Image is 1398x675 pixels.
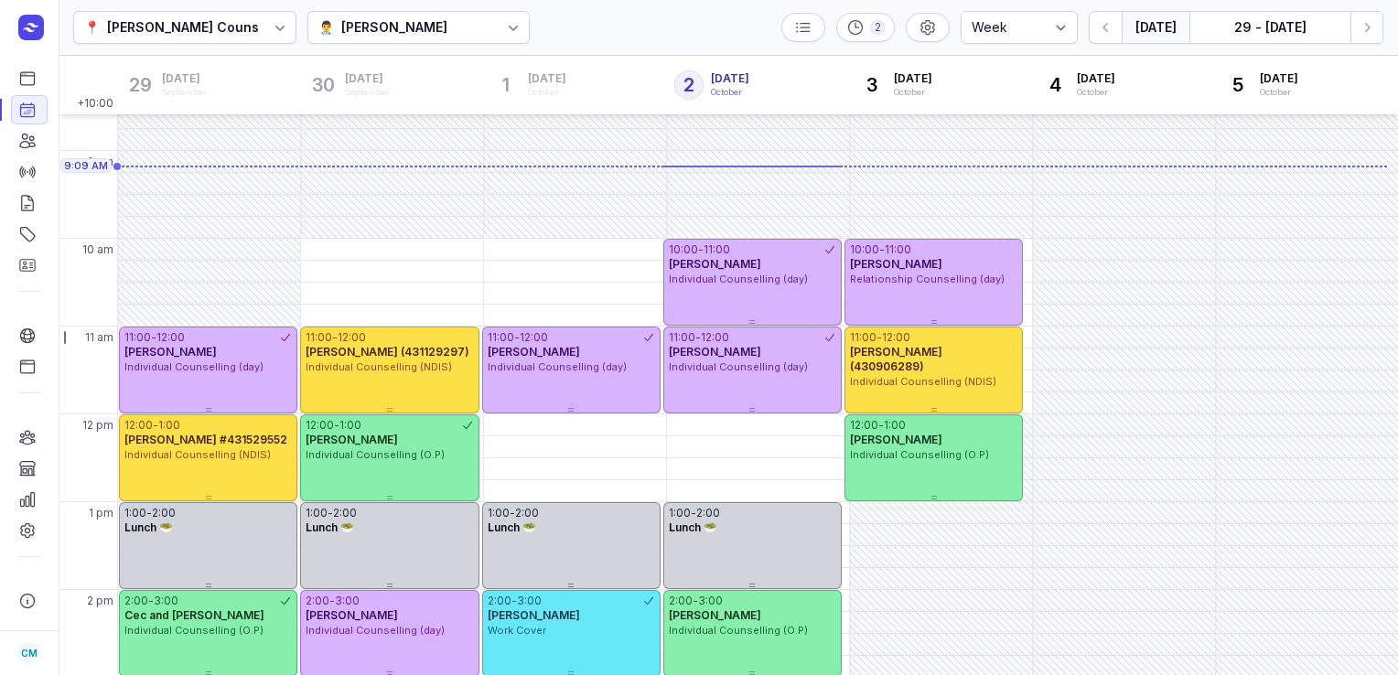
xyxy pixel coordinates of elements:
div: - [148,594,154,608]
button: 29 - [DATE] [1189,11,1350,44]
div: 12:00 [701,330,729,345]
div: October [528,86,566,99]
span: Lunch 🥗 [306,520,354,534]
div: 12:00 [156,330,185,345]
div: 11:00 [124,330,151,345]
span: 1 pm [89,506,113,520]
div: 11:00 [885,242,911,257]
div: - [879,242,885,257]
div: 10:00 [850,242,879,257]
div: 5 [1223,70,1253,100]
span: [DATE] [345,71,390,86]
div: 4 [1040,70,1070,100]
span: 2 pm [87,594,113,608]
div: - [332,330,338,345]
span: 9:09 AM [64,158,108,173]
span: Individual Counselling (day) [124,360,263,373]
div: - [691,506,696,520]
span: Individual Counselling (O.P) [306,448,445,461]
div: - [695,330,701,345]
span: [PERSON_NAME] [669,608,761,622]
span: Individual Counselling (day) [488,360,627,373]
div: 1:00 [306,506,328,520]
div: - [511,594,517,608]
div: 2 [674,70,704,100]
span: [PERSON_NAME] #431529552 [124,433,287,446]
span: [DATE] [711,71,749,86]
span: [DATE] [894,71,932,86]
span: [PERSON_NAME] [488,345,580,359]
span: [PERSON_NAME] [306,433,398,446]
div: 2:00 [152,506,176,520]
span: Individual Counselling (O.P) [850,448,989,461]
div: October [894,86,932,99]
div: - [876,330,882,345]
div: 11:00 [669,330,695,345]
div: - [328,506,333,520]
div: 1:00 [884,418,906,433]
span: [PERSON_NAME] [669,257,761,271]
div: 12:00 [306,418,334,433]
span: CM [21,642,38,664]
div: 📍 [84,16,100,38]
div: 12:00 [850,418,878,433]
div: 1:00 [158,418,180,433]
div: 3:00 [698,594,723,608]
div: - [329,594,335,608]
div: 3 [857,70,887,100]
div: 2:00 [333,506,357,520]
div: 2:00 [488,594,511,608]
div: 12:00 [882,330,910,345]
span: Work Cover [488,624,546,637]
div: - [510,506,515,520]
div: - [153,418,158,433]
span: [DATE] [162,71,207,86]
span: Individual Counselling (day) [306,624,445,637]
span: Cec and [PERSON_NAME] [124,608,264,622]
div: 1:00 [124,506,146,520]
div: 12:00 [124,418,153,433]
div: 3:00 [335,594,360,608]
span: 10 am [82,242,113,257]
div: - [698,242,704,257]
span: [PERSON_NAME] [850,257,942,271]
div: 2:00 [124,594,148,608]
div: - [878,418,884,433]
div: 3:00 [517,594,542,608]
div: - [693,594,698,608]
div: [PERSON_NAME] Counselling [107,16,295,38]
div: 2:00 [669,594,693,608]
div: September [345,86,390,99]
div: 1:00 [488,506,510,520]
span: Individual Counselling (NDIS) [850,375,996,388]
div: 👨‍⚕️ [318,16,334,38]
span: [DATE] [528,71,566,86]
span: [PERSON_NAME] [488,608,580,622]
div: 1:00 [669,506,691,520]
span: Individual Counselling (day) [669,360,808,373]
span: [PERSON_NAME] [306,608,398,622]
div: 11:00 [488,330,514,345]
span: Individual Counselling (NDIS) [124,448,271,461]
div: 11:00 [850,330,876,345]
div: 30 [308,70,338,100]
div: - [514,330,520,345]
div: 2:00 [515,506,539,520]
span: Lunch 🥗 [124,520,173,534]
span: [DATE] [1077,71,1115,86]
span: [PERSON_NAME] (430906289) [850,345,942,373]
div: - [146,506,152,520]
button: [DATE] [1122,11,1189,44]
span: 12 pm [82,418,113,433]
div: 1:00 [339,418,361,433]
div: 29 [125,70,155,100]
div: [PERSON_NAME] [341,16,447,38]
div: September [162,86,207,99]
span: [PERSON_NAME] [850,433,942,446]
div: October [1077,86,1115,99]
span: +10:00 [77,96,117,114]
span: [PERSON_NAME] (431129297) [306,345,469,359]
span: Individual Counselling (O.P) [124,624,263,637]
span: [PERSON_NAME] [669,345,761,359]
span: Lunch 🥗 [488,520,536,534]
